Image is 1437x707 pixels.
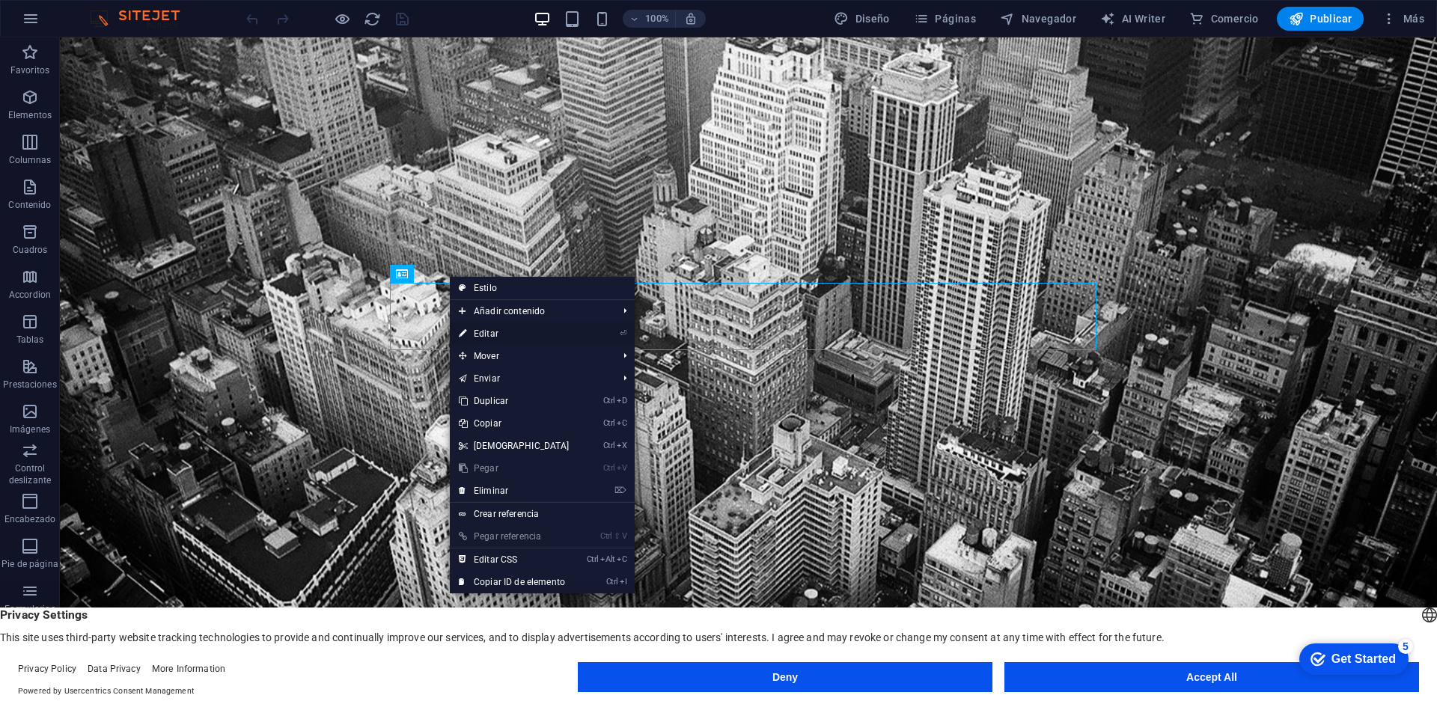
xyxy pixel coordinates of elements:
a: Crear referencia [450,503,635,525]
button: AI Writer [1094,7,1171,31]
button: Haz clic para salir del modo de previsualización y seguir editando [333,10,351,28]
p: Elementos [8,109,52,121]
i: C [617,418,627,428]
i: C [617,554,627,564]
span: Mover [450,345,612,367]
i: V [617,463,627,473]
a: ⌦Eliminar [450,480,579,502]
a: CtrlDDuplicar [450,390,579,412]
span: Páginas [914,11,976,26]
button: Diseño [828,7,896,31]
p: Imágenes [10,423,50,435]
h6: 100% [645,10,669,28]
span: AI Writer [1100,11,1165,26]
i: I [620,577,627,587]
div: 5 [111,3,126,18]
p: Cuadros [13,244,48,256]
span: Diseño [834,11,890,26]
p: Favoritos [10,64,49,76]
div: Diseño (Ctrl+Alt+Y) [828,7,896,31]
i: ⇧ [614,531,620,541]
p: Accordion [9,289,51,301]
button: Comercio [1183,7,1265,31]
span: Añadir contenido [450,300,612,322]
button: Navegador [994,7,1082,31]
a: CtrlICopiar ID de elemento [450,571,579,593]
button: reload [363,10,381,28]
i: Ctrl [603,463,615,473]
div: Get Started [44,16,109,30]
p: Encabezado [4,513,55,525]
button: Más [1376,7,1430,31]
i: ⏎ [620,328,626,338]
i: X [617,441,627,450]
a: ⏎Editar [450,322,579,345]
span: Navegador [1000,11,1076,26]
i: Ctrl [603,396,615,405]
a: Estilo [450,277,635,299]
span: Publicar [1289,11,1352,26]
a: Enviar [450,367,612,390]
p: Prestaciones [3,379,56,391]
i: V [622,531,626,541]
button: Publicar [1277,7,1364,31]
a: Ctrl⇧VPegar referencia [450,525,579,548]
p: Contenido [8,199,51,211]
i: Ctrl [603,418,615,428]
p: Tablas [16,334,44,346]
p: Columnas [9,154,52,166]
i: Volver a cargar página [364,10,381,28]
p: Formularios [4,603,55,615]
img: Editor Logo [86,10,198,28]
i: Ctrl [600,531,612,541]
a: CtrlVPegar [450,457,579,480]
button: 100% [623,10,676,28]
i: Ctrl [606,577,618,587]
a: CtrlAltCEditar CSS [450,548,579,571]
a: CtrlX[DEMOGRAPHIC_DATA] [450,435,579,457]
i: Al redimensionar, ajustar el nivel de zoom automáticamente para ajustarse al dispositivo elegido. [684,12,698,25]
i: D [617,396,627,405]
i: Ctrl [587,554,599,564]
button: Páginas [908,7,982,31]
a: CtrlCCopiar [450,412,579,435]
span: Comercio [1189,11,1259,26]
span: Más [1382,11,1424,26]
i: Ctrl [603,441,615,450]
i: ⌦ [614,486,626,495]
i: Alt [600,554,615,564]
div: Get Started 5 items remaining, 0% complete [12,7,121,39]
p: Pie de página [1,558,58,570]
